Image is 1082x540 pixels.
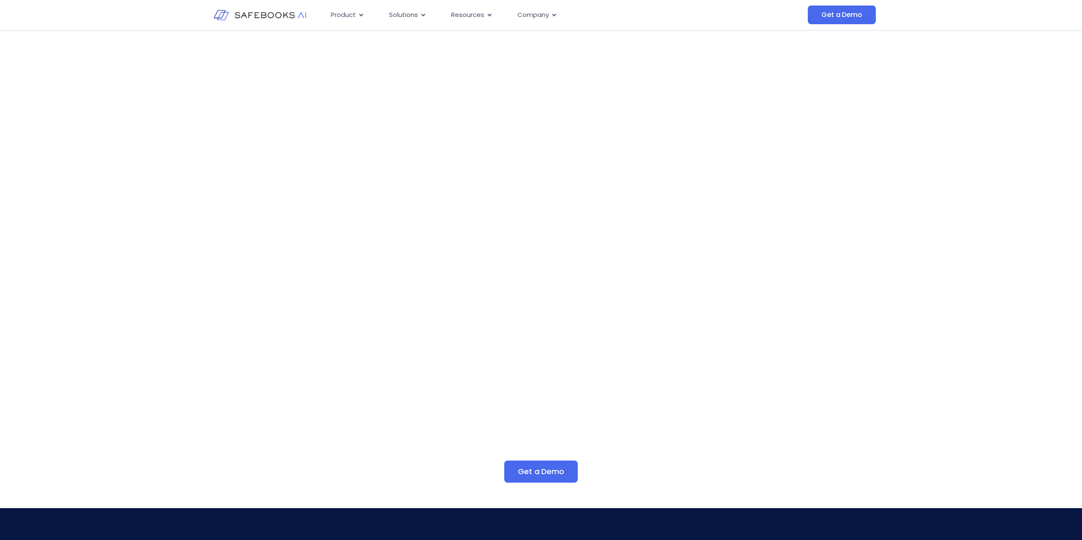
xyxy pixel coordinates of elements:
[324,7,723,23] nav: Menu
[518,467,564,476] span: Get a Demo
[331,10,356,20] span: Product
[389,10,418,20] span: Solutions
[324,7,723,23] div: Menu Toggle
[451,10,484,20] span: Resources
[504,461,577,483] a: Get a Demo
[821,11,862,19] span: Get a Demo
[517,10,549,20] span: Company
[808,6,875,24] a: Get a Demo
